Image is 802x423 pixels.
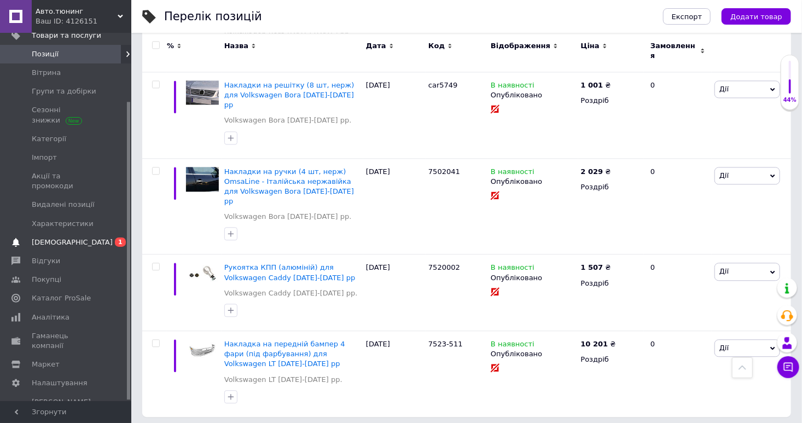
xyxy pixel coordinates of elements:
[32,153,57,163] span: Імпорт
[32,31,101,40] span: Товари та послуги
[32,360,60,369] span: Маркет
[167,41,174,51] span: %
[32,49,59,59] span: Позиції
[644,331,712,417] div: 0
[32,256,60,266] span: Відгуки
[186,339,219,361] img: Накладка на передний бампер 4 фары (под покраску) для Volkswagen LT 1995-2006 гг
[730,13,782,21] span: Додати товар
[491,340,534,351] span: В наявності
[581,339,616,349] div: ₴
[32,331,101,351] span: Гаманець компанії
[491,81,534,92] span: В наявності
[224,41,248,51] span: Назва
[491,349,576,359] div: Опубліковано
[428,81,458,89] span: car5749
[581,167,603,176] b: 2 029
[32,200,95,210] span: Видалені позиції
[777,356,799,378] button: Чат з покупцем
[32,219,94,229] span: Характеристики
[32,68,61,78] span: Вітрина
[428,41,445,51] span: Код
[581,279,641,288] div: Роздріб
[644,158,712,254] div: 0
[36,7,118,16] span: Авто.тюнинг
[115,237,126,247] span: 1
[491,177,576,187] div: Опубліковано
[644,254,712,331] div: 0
[32,171,101,191] span: Акції та промокоди
[491,263,534,275] span: В наявності
[491,273,576,283] div: Опубліковано
[36,16,131,26] div: Ваш ID: 4126151
[32,293,91,303] span: Каталог ProSale
[32,275,61,285] span: Покупці
[581,80,611,90] div: ₴
[363,158,426,254] div: [DATE]
[32,105,101,125] span: Сезонні знижки
[491,167,534,179] span: В наявності
[164,11,262,22] div: Перелік позицій
[650,41,698,61] span: Замовлення
[428,167,460,176] span: 7502041
[428,263,460,271] span: 7520002
[491,90,576,100] div: Опубліковано
[32,86,96,96] span: Групи та добірки
[719,267,729,275] span: Дії
[644,72,712,158] div: 0
[581,263,611,273] div: ₴
[224,340,345,368] a: Накладка на передній бампер 4 фари (під фарбування) для Volkswagen LT [DATE]-[DATE] рр
[491,41,550,51] span: Відображення
[781,96,799,104] div: 44%
[224,167,354,206] a: Накладки на ручки (4 шт, нерж) OmsaLine - Італійська нержавійка для Volkswagen Bora [DATE]-[DATE] рр
[719,85,729,93] span: Дії
[581,81,603,89] b: 1 001
[663,8,711,25] button: Експорт
[224,375,342,385] a: Volkswagen LT [DATE]-[DATE] рр.
[32,134,66,144] span: Категорії
[32,312,69,322] span: Аналітика
[32,237,113,247] span: [DEMOGRAPHIC_DATA]
[186,167,219,192] img: Накладки на ручки (4 шт, нерж) OmsaLine - Итальянская нержавейка для Volkswagen Bora 1998-2004 гг
[581,263,603,271] b: 1 507
[428,340,463,348] span: 7523-511
[186,263,219,285] img: Рукоятка КПП (алюминий) для Volkswagen Caddy 2004-2010 гг
[722,8,791,25] button: Додати товар
[224,212,352,222] a: Volkswagen Bora [DATE]-[DATE] рр.
[224,115,352,125] a: Volkswagen Bora [DATE]-[DATE] рр.
[363,254,426,331] div: [DATE]
[581,41,600,51] span: Ціна
[719,344,729,352] span: Дії
[672,13,702,21] span: Експорт
[581,340,608,348] b: 10 201
[366,41,386,51] span: Дата
[581,96,641,106] div: Роздріб
[363,72,426,158] div: [DATE]
[224,81,354,109] a: Накладки на решітку (8 шт, нерж) для Volkswagen Bora [DATE]-[DATE] рр
[224,288,358,298] a: Volkswagen Caddy [DATE]-[DATE] рр.
[581,355,641,364] div: Роздріб
[581,167,611,177] div: ₴
[581,182,641,192] div: Роздріб
[363,331,426,417] div: [DATE]
[719,171,729,179] span: Дії
[186,80,219,105] img: Накладки на решетку (8 шт, нерж) для Volkswagen Bora 1998-2004 гг
[224,263,356,281] a: Рукоятка КПП (алюміній) для Volkswagen Caddy [DATE]-[DATE] рр
[32,378,88,388] span: Налаштування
